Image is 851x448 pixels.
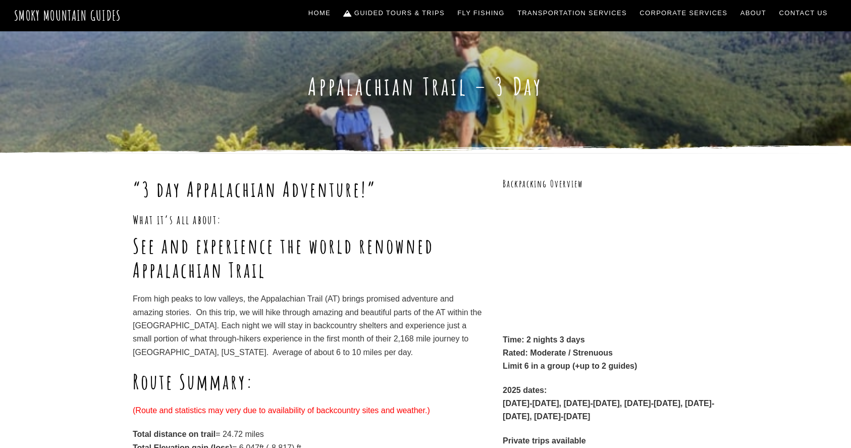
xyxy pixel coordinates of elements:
span: (Route and statistics may very due to availability of backcountry sites and weather.) [133,406,430,415]
strong: Rated: Moderate / Strenuous [503,349,613,357]
p: From high peaks to low valleys, the Appalachian Trail (AT) brings promised adventure and amazing ... [133,292,484,359]
a: Smoky Mountain Guides [14,7,121,24]
strong: 2025 dates: [DATE]-[DATE], [DATE]-[DATE], [DATE]-[DATE], [DATE]-[DATE], [DATE]-[DATE] [503,386,714,421]
h1: See and experience the world renowned Appalachian Trail [133,234,484,282]
a: Fly Fishing [454,3,509,24]
a: Guided Tours & Trips [340,3,449,24]
strong: Private trips available [503,436,586,445]
h3: What it’s all about: [133,212,484,228]
a: Home [304,3,335,24]
a: Transportation Services [513,3,630,24]
a: Corporate Services [636,3,732,24]
strong: Time: 2 nights 3 days [503,335,584,344]
a: Contact Us [775,3,832,24]
h1: Appalachian Trail – 3 Day [133,72,718,101]
a: About [736,3,770,24]
strong: Total distance on trail [133,430,216,438]
strong: Limit 6 in a group (+up to 2 guides) [503,362,637,370]
h1: “3 day Appalachian Adventure!” [133,177,484,202]
h3: Backpacking Overview [503,177,718,191]
h1: Route Summary: [133,370,484,394]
